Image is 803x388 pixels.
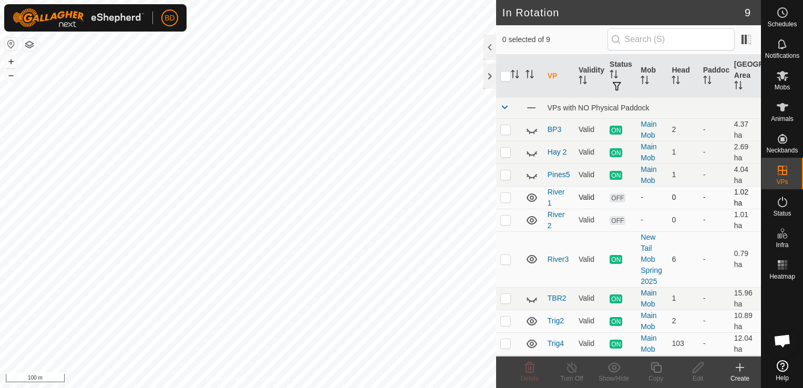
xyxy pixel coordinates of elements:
td: - [699,287,730,310]
td: - [699,141,730,164]
button: Reset Map [5,38,17,50]
div: Copy [635,374,677,383]
span: ON [610,171,622,180]
td: - [699,332,730,355]
a: Trig4 [548,339,564,348]
span: Animals [771,116,794,122]
span: Schedules [767,21,797,27]
td: Valid [574,164,605,186]
td: Valid [574,186,605,209]
td: 4.37 ha [730,118,761,141]
td: 1.02 ha [730,186,761,209]
p-sorticon: Activate to sort [526,72,534,80]
div: VPs with NO Physical Paddock [548,104,757,112]
th: Mob [636,55,667,98]
td: - [699,118,730,141]
div: Main Mob [641,333,663,355]
a: BP3 [548,125,561,134]
span: Neckbands [766,147,798,154]
th: VP [543,55,574,98]
td: - [699,209,730,231]
span: Notifications [765,53,799,59]
div: Main Mob [641,288,663,310]
span: ON [610,126,622,135]
td: Valid [574,141,605,164]
span: OFF [610,193,625,202]
td: 10.89 ha [730,310,761,332]
a: River 2 [548,210,565,230]
td: 0 [667,186,698,209]
p-sorticon: Activate to sort [641,77,649,86]
div: Main Mob [641,141,663,164]
p-sorticon: Activate to sort [672,77,680,86]
a: Help [761,356,803,385]
span: Mobs [775,84,790,90]
td: - [699,186,730,209]
span: 0 selected of 9 [502,34,608,45]
p-sorticon: Activate to sort [703,77,712,86]
a: River 1 [548,188,565,207]
a: Privacy Policy [207,374,246,384]
td: Valid [574,231,605,287]
td: - [699,164,730,186]
div: Turn Off [551,374,593,383]
td: - [699,310,730,332]
a: Trig2 [548,316,564,325]
span: ON [610,294,622,303]
p-sorticon: Activate to sort [511,72,519,80]
span: Delete [521,375,539,382]
span: Heatmap [769,273,795,280]
td: 2 [667,118,698,141]
span: ON [610,317,622,326]
a: Hay 2 [548,148,567,156]
h2: In Rotation [502,6,745,19]
td: Valid [574,332,605,355]
span: Help [776,375,789,381]
td: 15.96 ha [730,287,761,310]
span: ON [610,148,622,157]
p-sorticon: Activate to sort [579,77,587,86]
span: ON [610,340,622,349]
th: Status [605,55,636,98]
td: Valid [574,310,605,332]
th: Paddock [699,55,730,98]
div: New Tail Mob Spring 2025 [641,232,663,287]
td: 1 [667,287,698,310]
td: 6 [667,231,698,287]
div: Main Mob [641,310,663,332]
td: 1 [667,164,698,186]
div: - [641,192,663,203]
button: Map Layers [23,38,36,51]
span: OFF [610,216,625,225]
a: Contact Us [259,374,290,384]
div: - [641,215,663,226]
td: - [699,231,730,287]
div: Create [719,374,761,383]
td: Valid [574,209,605,231]
span: Status [773,210,791,217]
div: Open chat [767,325,798,356]
td: 4.04 ha [730,164,761,186]
img: Gallagher Logo [13,8,144,27]
span: VPs [776,179,788,185]
td: 2 [667,310,698,332]
div: Main Mob [641,119,663,141]
td: Valid [574,287,605,310]
span: Infra [776,242,788,248]
button: – [5,69,17,81]
td: 0.79 ha [730,231,761,287]
p-sorticon: Activate to sort [734,83,743,91]
th: Head [667,55,698,98]
span: ON [610,255,622,264]
div: Edit [677,374,719,383]
div: Main Mob [641,164,663,186]
p-sorticon: Activate to sort [610,72,618,80]
input: Search (S) [608,28,735,50]
a: TBR2 [548,294,567,302]
td: 103 [667,332,698,355]
td: 1.01 ha [730,209,761,231]
td: 2.69 ha [730,141,761,164]
td: Valid [574,118,605,141]
a: River3 [548,255,569,263]
a: Pines5 [548,170,570,179]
